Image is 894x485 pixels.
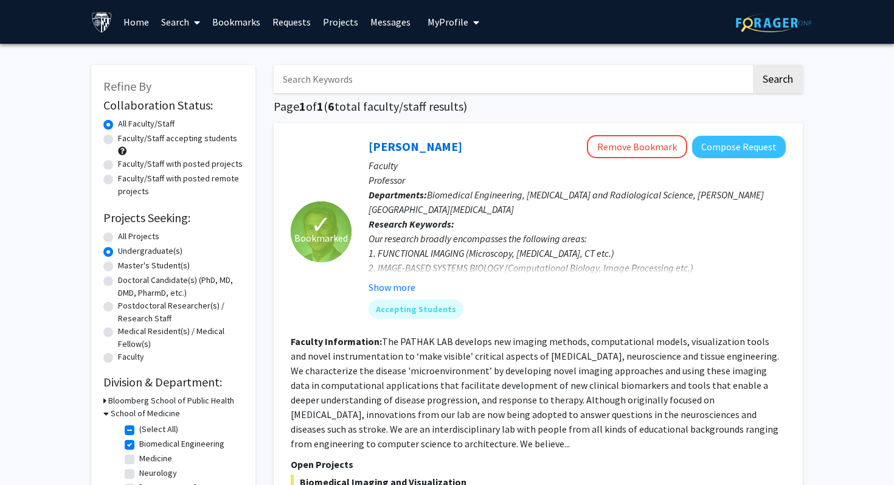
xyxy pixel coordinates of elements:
[139,423,178,436] label: (Select All)
[139,438,224,450] label: Biomedical Engineering
[117,1,155,43] a: Home
[155,1,206,43] a: Search
[317,1,364,43] a: Projects
[692,136,786,158] button: Compose Request to Arvind Pathak
[118,245,182,257] label: Undergraduate(s)
[111,407,180,420] h3: School of Medicine
[274,99,803,114] h1: Page of ( total faculty/staff results)
[587,135,687,158] button: Remove Bookmark
[9,430,52,476] iframe: Chat
[428,16,468,28] span: My Profile
[291,335,779,450] fg-read-more: The PATHAK LAB develops new imaging methods, computational models, visualization tools and novel ...
[118,230,159,243] label: All Projects
[294,231,348,245] span: Bookmarked
[369,173,786,187] p: Professor
[369,280,415,295] button: Show more
[118,325,243,351] label: Medical Resident(s) / Medical Fellow(s)
[118,351,144,363] label: Faculty
[369,299,463,319] mat-chip: Accepting Students
[369,158,786,173] p: Faculty
[369,218,454,230] b: Research Keywords:
[139,467,177,480] label: Neurology
[736,13,812,32] img: ForagerOne Logo
[364,1,417,43] a: Messages
[317,99,324,114] span: 1
[118,274,243,299] label: Doctoral Candidate(s) (PhD, MD, DMD, PharmD, etc.)
[139,452,172,465] label: Medicine
[118,299,243,325] label: Postdoctoral Researcher(s) / Research Staff
[299,99,306,114] span: 1
[291,457,786,472] p: Open Projects
[118,172,243,198] label: Faculty/Staff with posted remote projects
[103,98,243,113] h2: Collaboration Status:
[108,394,234,407] h3: Bloomberg School of Public Health
[328,99,334,114] span: 6
[118,158,243,170] label: Faculty/Staff with posted projects
[369,189,764,215] span: Biomedical Engineering, [MEDICAL_DATA] and Radiological Science, [PERSON_NAME][GEOGRAPHIC_DATA][M...
[103,375,243,389] h2: Division & Department:
[369,189,427,201] b: Departments:
[274,65,751,93] input: Search Keywords
[103,79,151,94] span: Refine By
[369,231,786,304] div: Our research broadly encompasses the following areas: 1. FUNCTIONAL IMAGING (Microscopy, [MEDICAL...
[753,65,803,93] button: Search
[118,117,175,130] label: All Faculty/Staff
[118,132,237,145] label: Faculty/Staff accepting students
[291,335,382,347] b: Faculty Information:
[369,139,462,154] a: [PERSON_NAME]
[311,218,331,231] span: ✓
[266,1,317,43] a: Requests
[118,259,190,272] label: Master's Student(s)
[206,1,266,43] a: Bookmarks
[103,211,243,225] h2: Projects Seeking:
[91,12,113,33] img: Johns Hopkins University Logo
